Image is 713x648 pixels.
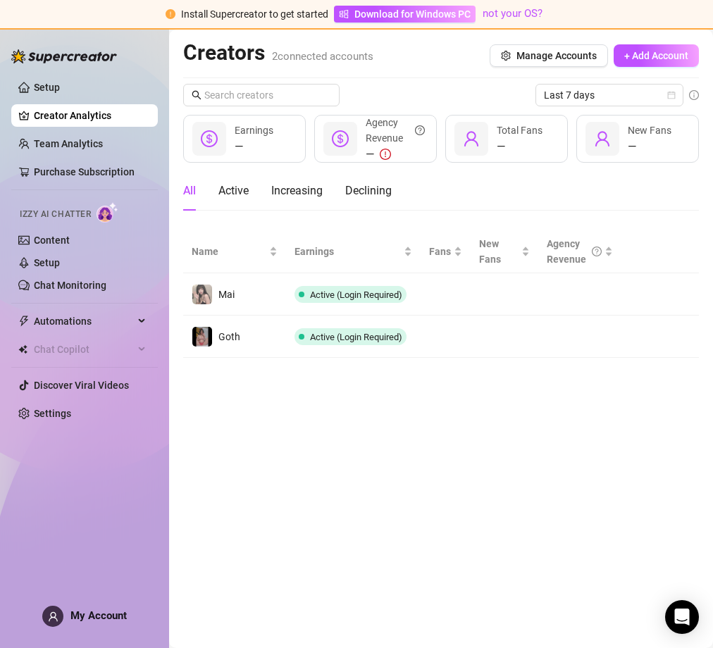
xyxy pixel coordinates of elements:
img: Chat Copilot [18,344,27,354]
span: + Add Account [624,50,688,61]
a: Setup [34,82,60,93]
span: Active (Login Required) [310,332,402,342]
img: AI Chatter [97,202,118,223]
div: Declining [345,182,392,199]
div: — [497,138,542,155]
a: Setup [34,257,60,268]
span: Last 7 days [544,85,675,106]
span: New Fans [628,125,671,136]
span: calendar [667,91,676,99]
span: exclamation-circle [166,9,175,19]
span: New Fans [479,236,519,267]
span: dollar-circle [332,130,349,147]
div: — [235,138,273,155]
span: user [463,130,480,147]
span: Mai [218,289,235,300]
span: info-circle [689,90,699,100]
a: Content [34,235,70,246]
a: not your OS? [483,7,542,20]
div: Open Intercom Messenger [665,600,699,634]
th: Fans [421,230,471,273]
div: Agency Revenue [366,115,425,146]
span: thunderbolt [18,316,30,327]
div: — [366,146,425,163]
button: Manage Accounts [490,44,608,67]
span: 2 connected accounts [272,50,373,63]
span: question-circle [592,236,602,267]
img: Mai [192,285,212,304]
span: dollar-circle [201,130,218,147]
span: user [594,130,611,147]
img: logo-BBDzfeDw.svg [11,49,117,63]
span: Earnings [235,125,273,136]
div: All [183,182,196,199]
th: Name [183,230,286,273]
a: Creator Analytics [34,104,147,127]
span: Total Fans [497,125,542,136]
th: New Fans [471,230,538,273]
span: Download for Windows PC [354,6,471,22]
img: Goth [192,327,212,347]
input: Search creators [204,87,320,103]
a: Team Analytics [34,138,103,149]
span: user [48,611,58,622]
a: Chat Monitoring [34,280,106,291]
th: Earnings [286,230,421,273]
div: Increasing [271,182,323,199]
span: Izzy AI Chatter [20,208,91,221]
span: Automations [34,310,134,332]
span: setting [501,51,511,61]
h2: Creators [183,39,373,66]
span: question-circle [415,115,425,146]
button: + Add Account [614,44,699,67]
span: Manage Accounts [516,50,597,61]
span: search [192,90,201,100]
a: Settings [34,408,71,419]
a: Purchase Subscription [34,166,135,177]
span: Install Supercreator to get started [181,8,328,20]
span: Earnings [294,244,401,259]
div: Active [218,182,249,199]
span: My Account [70,609,127,622]
span: Fans [429,244,451,259]
span: Active (Login Required) [310,289,402,300]
span: windows [339,9,349,19]
span: Chat Copilot [34,338,134,361]
span: Name [192,244,266,259]
a: Download for Windows PC [334,6,476,23]
div: Agency Revenue [547,236,602,267]
span: Goth [218,331,240,342]
div: — [628,138,671,155]
span: exclamation-circle [380,149,391,160]
a: Discover Viral Videos [34,380,129,391]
